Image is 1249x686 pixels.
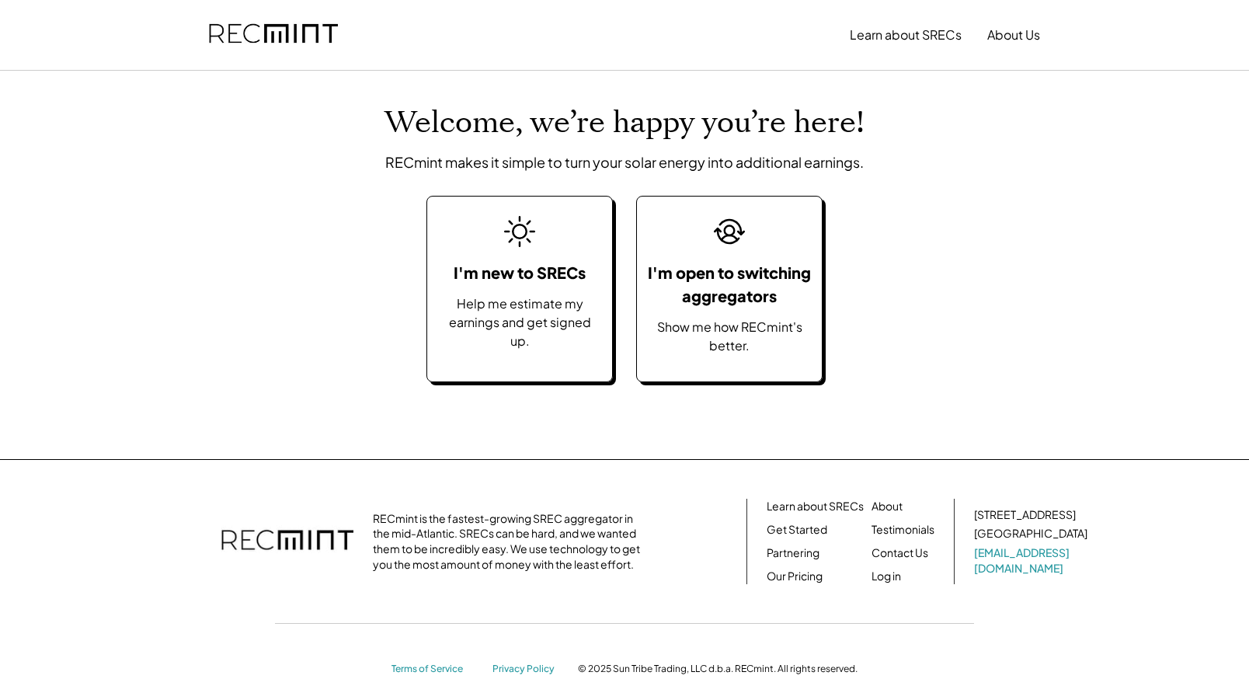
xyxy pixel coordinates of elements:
a: Privacy Policy [492,663,562,676]
a: Contact Us [872,545,928,561]
div: I'm open to switching aggregators [645,261,814,308]
img: recmint-logotype%403x.png [209,9,338,61]
div: I'm new to SRECs [454,261,586,284]
a: Terms of Service [391,663,477,676]
a: Partnering [767,545,819,561]
a: About [872,499,903,514]
h1: Welcome, we’re happy you’re here! [384,102,865,144]
a: Learn about SRECs [767,499,864,514]
div: RECmint makes it simple to turn your solar energy into additional earnings. [385,151,864,172]
div: RECmint is the fastest-growing SREC aggregator in the mid-Atlantic. SRECs can be hard, and we wan... [373,511,649,572]
a: Testimonials [872,522,934,538]
button: About Us [987,19,1040,50]
img: recmint-logotype%403x.png [221,514,353,569]
button: Learn about SRECs [850,19,962,50]
a: [EMAIL_ADDRESS][DOMAIN_NAME] [974,545,1091,576]
a: Our Pricing [767,569,823,584]
div: Help me estimate my earnings and get signed up. [443,294,597,350]
div: Show me how RECmint's better. [645,318,814,355]
a: Get Started [767,522,827,538]
div: [STREET_ADDRESS] [974,507,1076,523]
div: © 2025 Sun Tribe Trading, LLC d.b.a. RECmint. All rights reserved. [578,663,858,675]
div: [GEOGRAPHIC_DATA] [974,526,1087,541]
a: Log in [872,569,901,584]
